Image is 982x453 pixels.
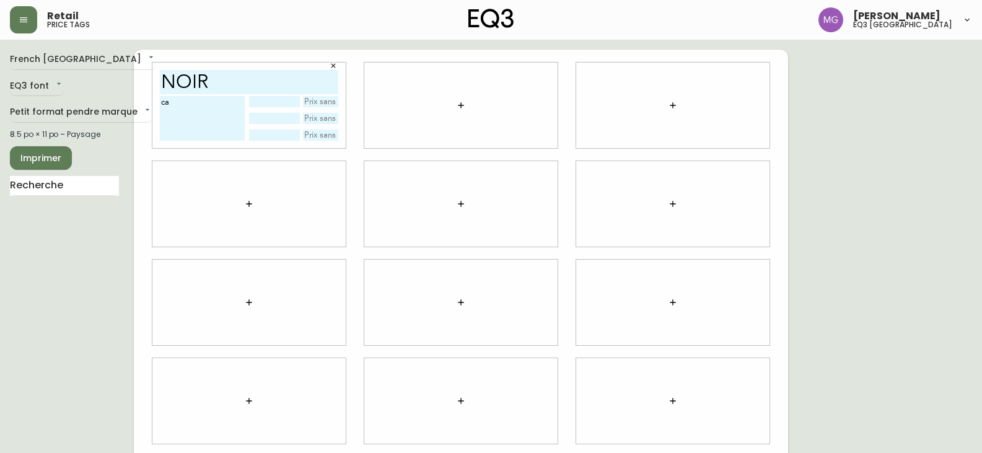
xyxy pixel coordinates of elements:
input: Prix sans le $ [303,96,339,107]
input: Prix sans le $ [303,130,339,141]
button: Imprimer [10,146,72,170]
div: 8.5 po × 11 po – Paysage [10,129,119,140]
img: de8837be2a95cd31bb7c9ae23fe16153 [818,7,843,32]
span: Retail [47,11,79,21]
h5: price tags [47,21,90,29]
h5: eq3 [GEOGRAPHIC_DATA] [853,21,952,29]
input: Prix sans le $ [303,113,339,124]
div: French [GEOGRAPHIC_DATA] [10,50,156,70]
div: Petit format pendre marque [10,102,152,123]
input: Recherche [10,176,119,196]
img: logo [468,9,514,29]
div: EQ3 font [10,76,64,97]
textarea: cas [160,96,245,141]
span: [PERSON_NAME] [853,11,940,21]
span: Imprimer [20,151,62,166]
